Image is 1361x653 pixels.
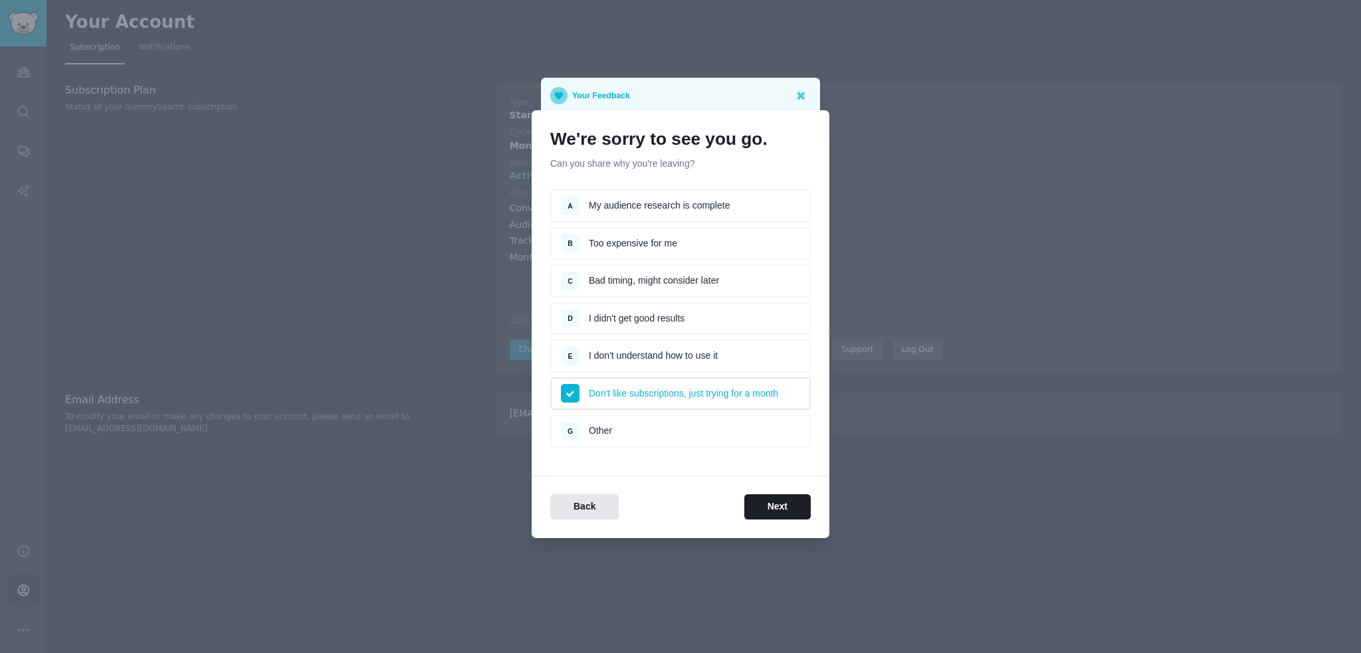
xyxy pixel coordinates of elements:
button: Back [550,494,619,520]
span: C [568,277,573,285]
span: A [568,202,573,210]
h1: We're sorry to see you go. [550,129,811,150]
p: Can you share why you're leaving? [550,157,811,171]
span: G [568,427,573,435]
span: D [568,314,573,322]
button: Next [744,494,811,520]
span: E [568,352,572,360]
p: Your Feedback [572,87,630,104]
span: B [568,239,573,247]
